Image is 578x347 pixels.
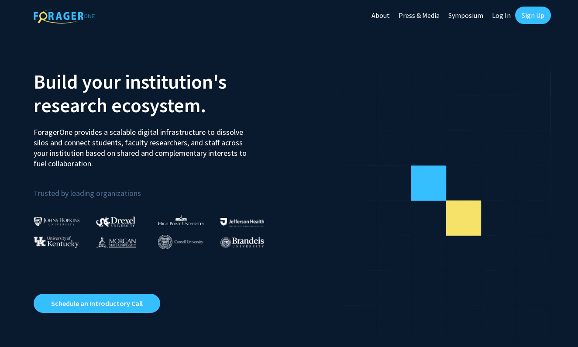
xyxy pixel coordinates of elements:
[220,237,264,248] img: Brandeis University
[220,218,264,226] img: Thomas Jefferson University
[96,236,136,247] img: Morgan State University
[158,235,203,249] img: Cornell University
[158,215,204,225] img: High Point University
[34,120,253,169] p: ForagerOne provides a scalable digital infrastructure to dissolve silos and connect students, fac...
[34,8,95,24] img: ForagerOne Logo
[34,70,282,117] h2: Build your institution's research ecosystem.
[34,217,80,226] img: Johns Hopkins University
[34,294,160,313] a: Opens in a new tab
[34,236,79,248] img: University of Kentucky
[34,176,282,200] p: Trusted by leading organizations
[96,216,135,227] img: Drexel University
[515,7,551,24] a: Sign Up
